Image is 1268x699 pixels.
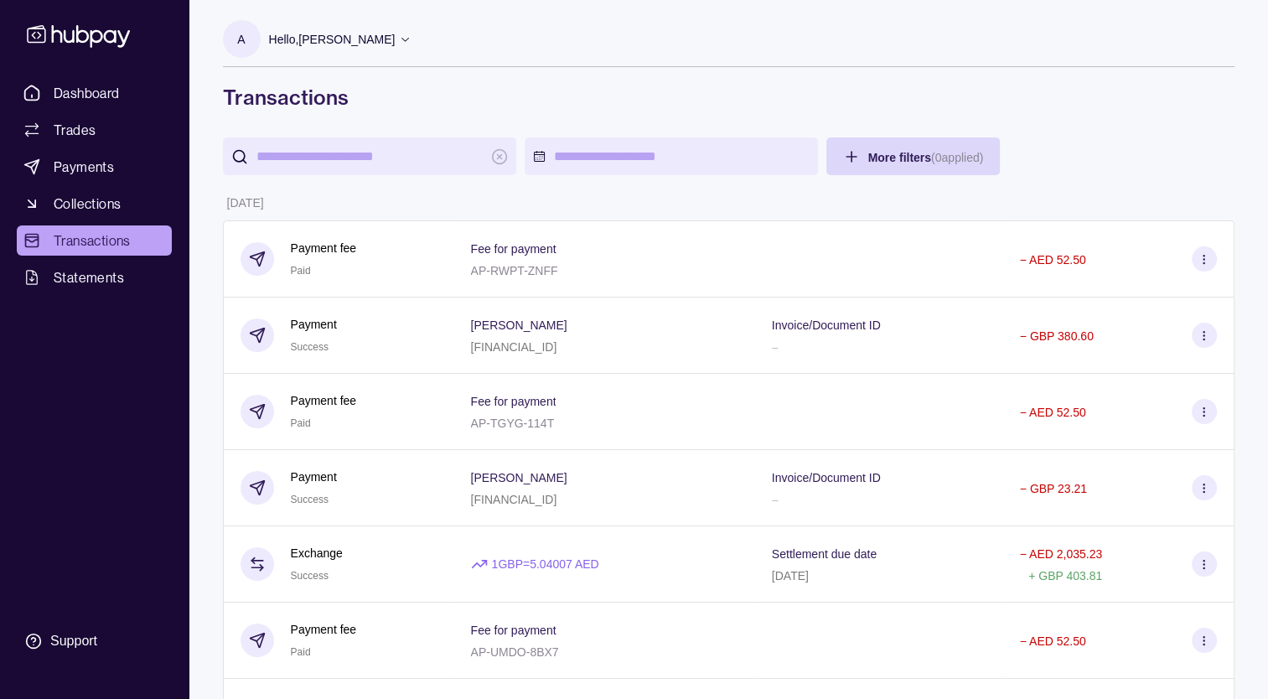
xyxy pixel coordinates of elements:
[1020,406,1086,419] p: − AED 52.50
[54,157,114,177] span: Payments
[54,267,124,287] span: Statements
[471,340,557,354] p: [FINANCIAL_ID]
[291,468,337,486] p: Payment
[1020,482,1087,495] p: − GBP 23.21
[471,471,567,484] p: [PERSON_NAME]
[256,137,483,175] input: search
[291,265,311,277] span: Paid
[54,83,120,103] span: Dashboard
[227,196,264,210] p: [DATE]
[54,230,131,251] span: Transactions
[291,570,329,582] span: Success
[291,239,357,257] p: Payment fee
[291,646,311,658] span: Paid
[1020,634,1086,648] p: − AED 52.50
[492,555,599,573] p: 1 GBP = 5.04007 AED
[772,493,779,506] p: –
[291,417,311,429] span: Paid
[1020,547,1102,561] p: − AED 2,035.23
[17,225,172,256] a: Transactions
[471,417,555,430] p: AP-TGYG-114T
[471,264,558,277] p: AP-RWPT-ZNFF
[17,262,172,293] a: Statements
[772,471,881,484] p: Invoice/Document ID
[237,30,245,49] p: A
[826,137,1001,175] button: More filters(0applied)
[471,493,557,506] p: [FINANCIAL_ID]
[471,645,559,659] p: AP-UMDO-8BX7
[17,624,172,659] a: Support
[772,340,779,354] p: –
[17,78,172,108] a: Dashboard
[1028,569,1102,582] p: + GBP 403.81
[291,544,343,562] p: Exchange
[17,152,172,182] a: Payments
[471,624,556,637] p: Fee for payment
[291,341,329,353] span: Success
[868,151,984,164] span: More filters
[471,242,556,256] p: Fee for payment
[50,632,97,650] div: Support
[291,391,357,410] p: Payment fee
[1020,329,1094,343] p: − GBP 380.60
[291,315,337,334] p: Payment
[291,494,329,505] span: Success
[17,115,172,145] a: Trades
[54,120,96,140] span: Trades
[471,395,556,408] p: Fee for payment
[1020,253,1086,267] p: − AED 52.50
[223,84,1234,111] h1: Transactions
[931,151,983,164] p: ( 0 applied)
[471,318,567,332] p: [PERSON_NAME]
[54,194,121,214] span: Collections
[772,547,877,561] p: Settlement due date
[269,30,396,49] p: Hello, [PERSON_NAME]
[772,569,809,582] p: [DATE]
[17,189,172,219] a: Collections
[772,318,881,332] p: Invoice/Document ID
[291,620,357,639] p: Payment fee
